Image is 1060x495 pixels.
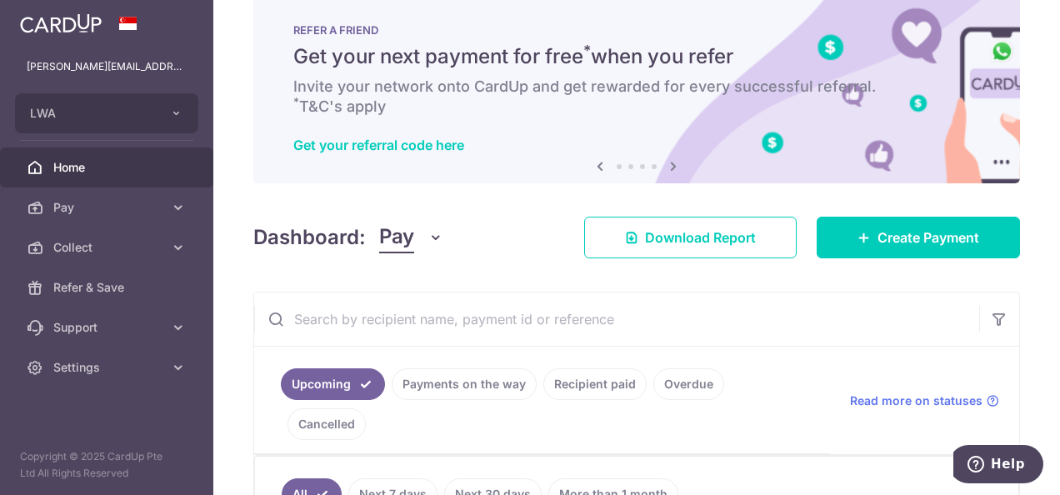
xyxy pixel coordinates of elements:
span: Read more on statuses [850,392,982,409]
button: Pay [379,222,443,253]
span: Create Payment [877,227,979,247]
a: Download Report [584,217,797,258]
a: Payments on the way [392,368,537,400]
h5: Get your next payment for free when you refer [293,43,980,70]
span: LWA [30,105,153,122]
a: Create Payment [817,217,1020,258]
a: Cancelled [287,408,366,440]
span: Collect [53,239,163,256]
p: REFER A FRIEND [293,23,980,37]
span: Refer & Save [53,279,163,296]
span: Pay [379,222,414,253]
button: LWA [15,93,198,133]
h4: Dashboard: [253,222,366,252]
a: Recipient paid [543,368,647,400]
a: Upcoming [281,368,385,400]
a: Get your referral code here [293,137,464,153]
span: Settings [53,359,163,376]
img: CardUp [20,13,102,33]
iframe: Opens a widget where you can find more information [953,445,1043,487]
span: Pay [53,199,163,216]
h6: Invite your network onto CardUp and get rewarded for every successful referral. T&C's apply [293,77,980,117]
input: Search by recipient name, payment id or reference [254,292,979,346]
span: Download Report [645,227,756,247]
a: Read more on statuses [850,392,999,409]
a: Overdue [653,368,724,400]
span: Support [53,319,163,336]
span: Home [53,159,163,176]
p: [PERSON_NAME][EMAIL_ADDRESS][PERSON_NAME][DOMAIN_NAME] [27,58,187,75]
